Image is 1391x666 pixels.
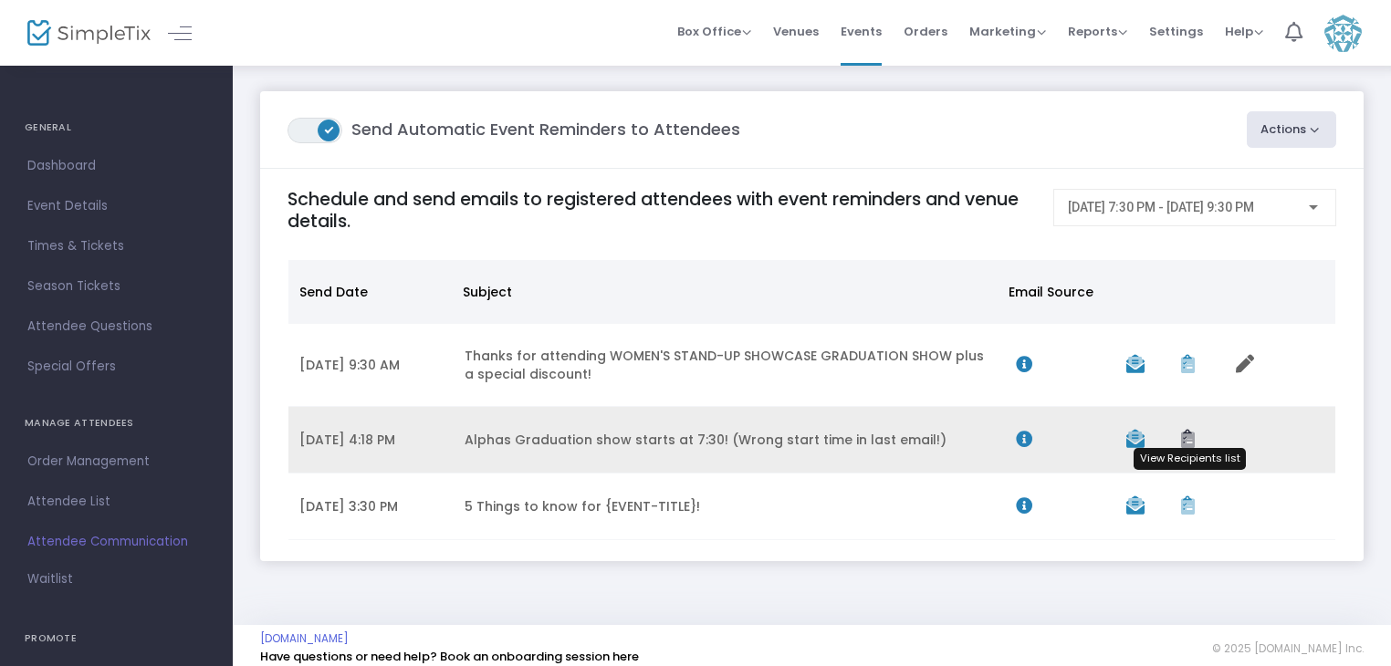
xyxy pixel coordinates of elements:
span: Attendee Communication [27,530,205,554]
span: Box Office [677,23,751,40]
td: Thanks for attending WOMEN'S STAND-UP SHOWCASE GRADUATION SHOW plus a special discount! [454,324,1005,407]
th: Email Source [998,260,1106,324]
span: Attendee List [27,490,205,514]
span: [DATE] 3:30 PM [299,497,398,515]
span: [DATE] 4:18 PM [299,431,395,449]
td: Alphas Graduation show starts at 7:30! (Wrong start time in last email!) [454,407,1005,473]
h4: Schedule and send emails to registered attendees with event reminders and venue details. [288,189,1036,232]
span: Event Details [27,194,205,218]
span: Venues [773,8,819,55]
span: Orders [904,8,947,55]
a: [DOMAIN_NAME] [260,631,349,646]
span: Marketing [969,23,1046,40]
div: View Recipients list [1134,448,1246,470]
button: Actions [1247,111,1337,148]
th: Send Date [288,260,452,324]
span: Attendee Questions [27,315,205,338]
span: Order Management [27,450,205,473]
h4: GENERAL [25,109,208,146]
h4: PROMOTE [25,620,208,657]
span: Settings [1149,8,1203,55]
th: Subject [452,260,997,324]
span: Season Tickets [27,275,205,298]
span: [DATE] 7:30 PM - [DATE] 9:30 PM [1068,200,1254,214]
span: Events [841,8,882,55]
h4: MANAGE ATTENDEES [25,405,208,442]
span: Dashboard [27,154,205,178]
span: Waitlist [27,570,73,588]
span: Help [1225,23,1263,40]
span: Special Offers [27,355,205,379]
span: ON [325,124,334,133]
td: 5 Things to know for {EVENT-TITLE}! [454,473,1005,540]
m-panel-title: Send Automatic Event Reminders to Attendees [288,117,740,143]
span: Times & Tickets [27,234,205,258]
a: Have questions or need help? Book an onboarding session here [260,648,639,665]
span: [DATE] 9:30 AM [299,356,400,374]
span: © 2025 [DOMAIN_NAME] Inc. [1212,641,1364,656]
span: Reports [1068,23,1127,40]
div: Data table [288,260,1335,540]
